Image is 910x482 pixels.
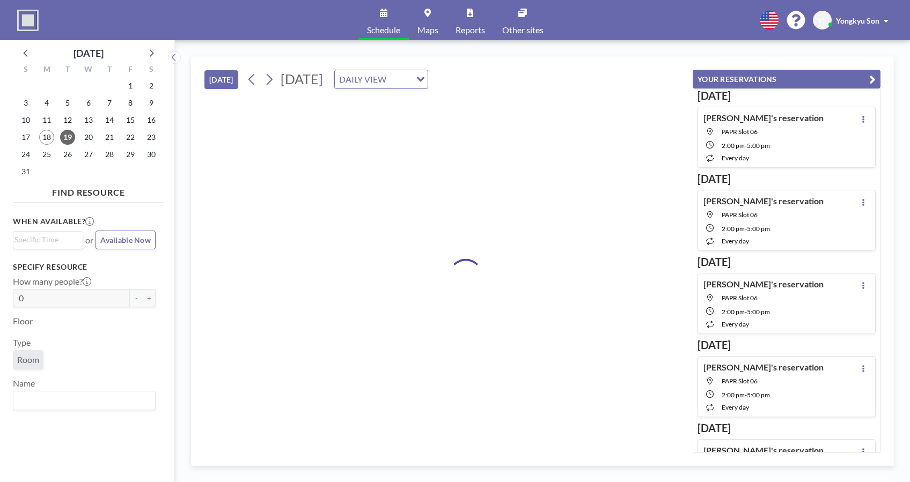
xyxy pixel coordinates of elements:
[417,26,438,34] span: Maps
[13,276,91,287] label: How many people?
[96,231,156,249] button: Available Now
[18,147,33,162] span: Sunday, August 24, 2025
[13,262,156,272] h3: Specify resource
[81,130,96,145] span: Wednesday, August 20, 2025
[745,308,747,316] span: -
[123,130,138,145] span: Friday, August 22, 2025
[102,95,117,110] span: Thursday, August 7, 2025
[722,391,745,399] span: 2:00 PM
[698,338,876,352] h3: [DATE]
[39,95,54,110] span: Monday, August 4, 2025
[143,289,156,307] button: +
[57,63,78,77] div: T
[81,95,96,110] span: Wednesday, August 6, 2025
[60,147,75,162] span: Tuesday, August 26, 2025
[18,113,33,128] span: Sunday, August 10, 2025
[81,147,96,162] span: Wednesday, August 27, 2025
[78,63,99,77] div: W
[722,308,745,316] span: 2:00 PM
[13,183,164,198] h4: FIND RESOURCE
[99,63,120,77] div: T
[722,142,745,150] span: 2:00 PM
[60,130,75,145] span: Tuesday, August 19, 2025
[390,72,410,86] input: Search for option
[722,377,758,385] span: PAPR Slot 06
[123,95,138,110] span: Friday, August 8, 2025
[123,113,138,128] span: Friday, August 15, 2025
[60,113,75,128] span: Tuesday, August 12, 2025
[144,113,159,128] span: Saturday, August 16, 2025
[698,89,876,102] h3: [DATE]
[722,237,749,245] span: every day
[36,63,57,77] div: M
[18,164,33,179] span: Sunday, August 31, 2025
[502,26,544,34] span: Other sites
[722,403,749,411] span: every day
[17,354,39,365] span: Room
[14,394,149,407] input: Search for option
[102,113,117,128] span: Thursday, August 14, 2025
[144,95,159,110] span: Saturday, August 9, 2025
[39,147,54,162] span: Monday, August 25, 2025
[120,63,141,77] div: F
[13,337,31,348] label: Type
[141,63,162,77] div: S
[144,78,159,93] span: Saturday, August 2, 2025
[703,196,824,206] h4: [PERSON_NAME]'s reservation
[130,289,143,307] button: -
[745,391,747,399] span: -
[693,70,880,88] button: YOUR RESERVATIONS
[703,362,824,373] h4: [PERSON_NAME]'s reservation
[123,78,138,93] span: Friday, August 1, 2025
[818,16,827,25] span: YS
[722,225,745,233] span: 2:00 PM
[144,130,159,145] span: Saturday, August 23, 2025
[337,72,388,86] span: DAILY VIEW
[144,147,159,162] span: Saturday, August 30, 2025
[74,46,104,61] div: [DATE]
[722,294,758,302] span: PAPR Slot 06
[722,128,758,136] span: PAPR Slot 06
[745,142,747,150] span: -
[745,225,747,233] span: -
[698,255,876,269] h3: [DATE]
[13,391,155,410] div: Search for option
[18,130,33,145] span: Sunday, August 17, 2025
[698,421,876,435] h3: [DATE]
[13,232,83,248] div: Search for option
[39,113,54,128] span: Monday, August 11, 2025
[747,308,770,316] span: 5:00 PM
[335,70,428,88] div: Search for option
[747,142,770,150] span: 5:00 PM
[14,234,77,246] input: Search for option
[39,130,54,145] span: Monday, August 18, 2025
[281,71,323,87] span: [DATE]
[722,154,749,162] span: every day
[85,235,93,246] span: or
[123,147,138,162] span: Friday, August 29, 2025
[16,63,36,77] div: S
[60,95,75,110] span: Tuesday, August 5, 2025
[204,70,238,89] button: [DATE]
[81,113,96,128] span: Wednesday, August 13, 2025
[367,26,400,34] span: Schedule
[703,113,824,123] h4: [PERSON_NAME]'s reservation
[102,147,117,162] span: Thursday, August 28, 2025
[13,316,33,327] label: Floor
[456,26,485,34] span: Reports
[13,378,35,389] label: Name
[703,279,824,290] h4: [PERSON_NAME]'s reservation
[836,16,879,25] span: Yongkyu Son
[722,211,758,219] span: PAPR Slot 06
[747,225,770,233] span: 5:00 PM
[100,235,151,244] span: Available Now
[698,172,876,186] h3: [DATE]
[102,130,117,145] span: Thursday, August 21, 2025
[17,10,39,31] img: organization-logo
[18,95,33,110] span: Sunday, August 3, 2025
[703,445,824,456] h4: [PERSON_NAME]'s reservation
[747,391,770,399] span: 5:00 PM
[722,320,749,328] span: every day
